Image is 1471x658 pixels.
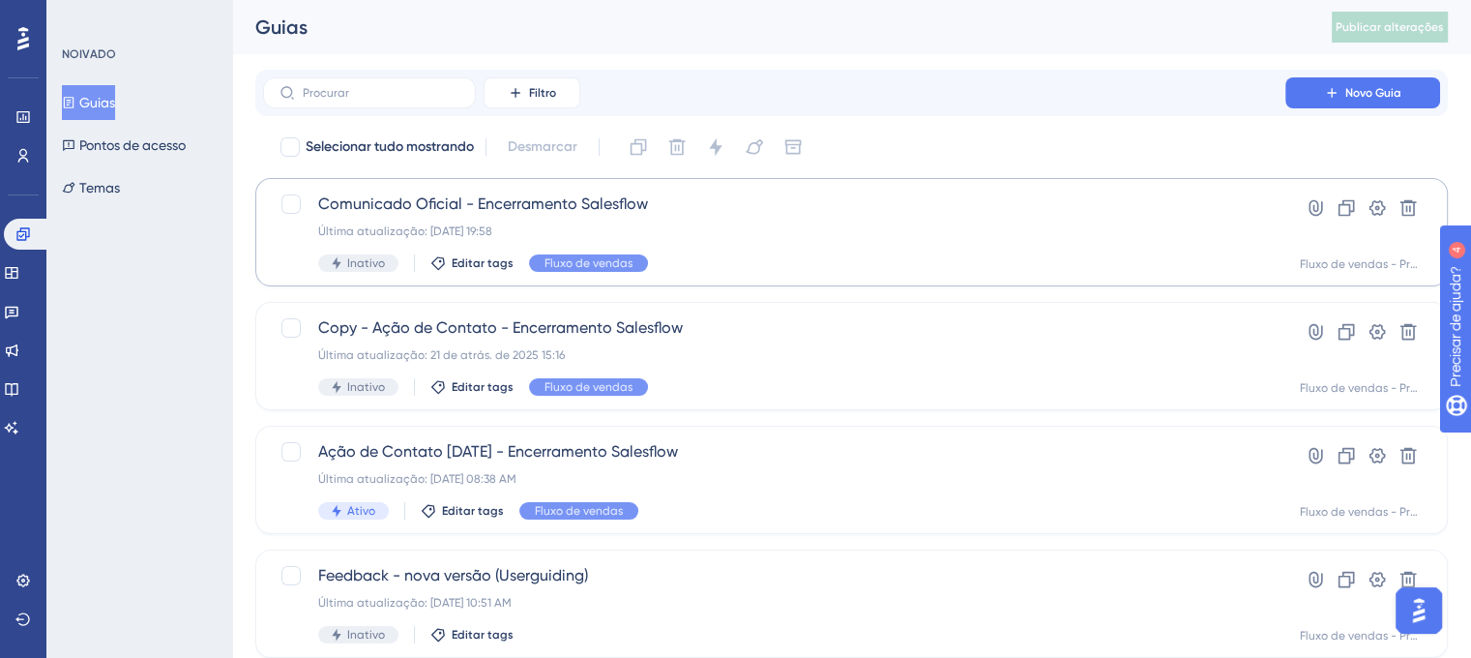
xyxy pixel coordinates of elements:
[180,12,186,22] font: 4
[347,504,375,518] font: Ativo
[430,379,514,395] button: Editar tags
[430,627,514,643] button: Editar tags
[484,77,580,108] button: Filtro
[1285,77,1440,108] button: Novo Guia
[1390,582,1448,640] iframe: Iniciador do Assistente de IA do UserGuiding
[430,255,514,271] button: Editar tags
[452,380,514,394] font: Editar tags
[306,138,474,155] font: Selecionar tudo mostrando
[318,566,588,584] font: Feedback - nova versão (Userguiding)
[498,130,587,164] button: Desmarcar
[421,503,504,519] button: Editar tags
[1300,257,1425,271] font: Fluxo de vendas - Prod
[1332,12,1448,43] button: Publicar alterações
[318,318,683,337] font: Copy - Ação de Contato - Encerramento Salesflow
[318,224,492,238] font: Última atualização: [DATE] 19:58
[62,170,120,205] button: Temas
[1345,86,1401,100] font: Novo Guia
[442,504,504,518] font: Editar tags
[347,256,385,270] font: Inativo
[452,256,514,270] font: Editar tags
[318,194,648,213] font: Comunicado Oficial - Encerramento Salesflow
[62,47,116,61] font: NOIVADO
[452,628,514,642] font: Editar tags
[529,86,556,100] font: Filtro
[1336,20,1444,34] font: Publicar alterações
[1300,381,1425,395] font: Fluxo de vendas - Prod
[535,504,623,518] font: Fluxo de vendas
[62,128,186,163] button: Pontos de acesso
[318,472,516,486] font: Última atualização: [DATE] 08:38 AM
[1300,505,1425,519] font: Fluxo de vendas - Prod
[318,442,678,461] font: Ação de Contato [DATE] - Encerramento Salesflow
[303,86,459,100] input: Procurar
[544,380,633,394] font: Fluxo de vendas
[79,95,115,110] font: Guias
[544,256,633,270] font: Fluxo de vendas
[318,348,565,362] font: Última atualização: 21 de atrás. de 2025 15:16
[255,15,308,39] font: Guias
[79,137,186,153] font: Pontos de acesso
[347,628,385,642] font: Inativo
[45,9,166,23] font: Precisar de ajuda?
[79,180,120,195] font: Temas
[1300,629,1425,643] font: Fluxo de vendas - Prod
[508,138,577,155] font: Desmarcar
[62,85,115,120] button: Guias
[347,380,385,394] font: Inativo
[318,596,512,610] font: Última atualização: [DATE] 10:51 AM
